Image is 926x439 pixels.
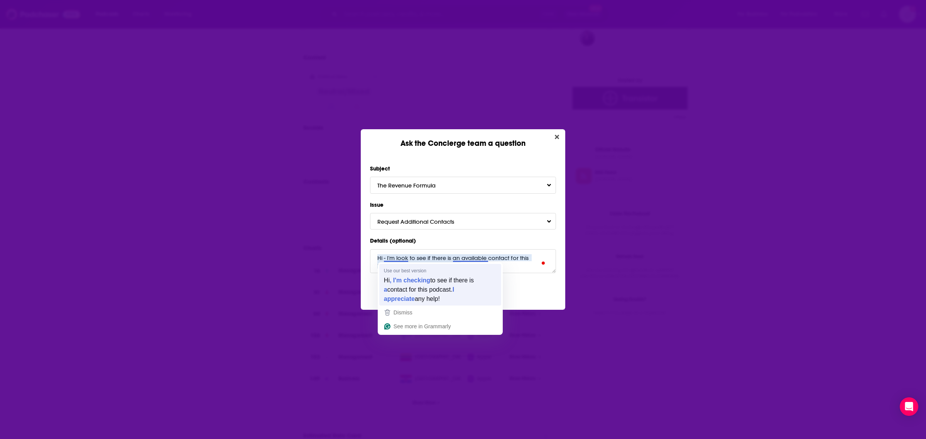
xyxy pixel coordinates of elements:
[370,164,556,174] label: Subject
[370,249,556,273] textarea: To enrich screen reader interactions, please activate Accessibility in Grammarly extension settings
[552,132,562,142] button: Close
[377,182,451,189] span: The Revenue Formula
[361,129,565,148] div: Ask the Concierge team a question
[370,213,556,230] button: Request Additional ContactsToggle Pronoun Dropdown
[377,218,470,225] span: Request Additional Contacts
[370,200,556,210] label: Issue
[900,397,918,416] div: Open Intercom Messenger
[370,236,556,246] label: Details (optional)
[370,177,556,193] button: The Revenue FormulaToggle Pronoun Dropdown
